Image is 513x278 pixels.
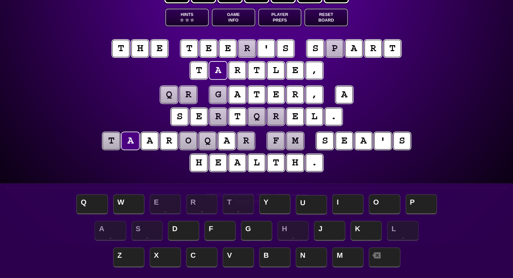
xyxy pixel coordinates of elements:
[209,154,227,171] puzzle-tile: e
[238,40,256,57] puzzle-tile: r
[150,247,181,267] span: X
[200,40,217,57] puzzle-tile: e
[112,40,129,57] puzzle-tile: t
[113,247,144,267] span: Z
[314,221,345,241] span: J
[332,247,363,267] span: M
[190,108,207,125] puzzle-tile: e
[218,132,235,149] puzzle-tile: a
[113,194,144,214] span: W
[190,154,207,171] puzzle-tile: h
[219,40,236,57] puzzle-tile: e
[325,108,342,125] puzzle-tile: .
[229,108,246,125] puzzle-tile: t
[286,62,304,79] puzzle-tile: e
[168,221,199,241] span: D
[355,132,372,149] puzzle-tile: a
[150,194,181,214] span: E
[364,40,382,57] puzzle-tile: r
[286,108,304,125] puzzle-tile: e
[160,132,178,149] puzzle-tile: r
[306,62,323,79] puzzle-tile: ,
[306,108,323,125] puzzle-tile: l
[384,40,401,57] puzzle-tile: t
[223,247,254,267] span: V
[374,132,391,149] puzzle-tile: '
[209,108,227,125] puzzle-tile: r
[332,194,363,214] span: I
[241,221,272,241] span: G
[209,62,227,79] puzzle-tile: a
[229,86,246,103] puzzle-tile: a
[204,221,236,241] span: F
[186,247,217,267] span: C
[199,132,216,149] puzzle-tile: q
[229,154,246,171] puzzle-tile: a
[405,194,437,214] span: P
[345,40,362,57] puzzle-tile: a
[229,62,246,79] puzzle-tile: r
[141,132,158,149] puzzle-tile: a
[258,9,302,26] button: PlayerPrefs
[296,247,327,267] span: N
[307,40,324,57] puzzle-tile: s
[131,40,149,57] puzzle-tile: h
[267,86,284,103] puzzle-tile: e
[95,221,126,241] span: A
[131,221,163,241] span: S
[103,132,120,149] puzzle-tile: t
[277,221,309,241] span: H
[296,195,327,215] span: U
[248,154,265,171] puzzle-tile: l
[165,9,209,26] button: Hints☆ ☆ ☆
[186,194,217,214] span: R
[387,221,418,241] span: L
[180,86,197,103] puzzle-tile: r
[259,194,290,214] span: Y
[180,132,197,149] puzzle-tile: o
[393,132,410,149] puzzle-tile: s
[277,40,294,57] puzzle-tile: s
[209,86,227,103] puzzle-tile: g
[185,17,189,23] span: ☆
[257,40,275,57] puzzle-tile: '
[306,154,323,171] puzzle-tile: .
[316,132,333,149] puzzle-tile: s
[248,108,265,125] puzzle-tile: q
[190,62,207,79] puzzle-tile: t
[267,62,284,79] puzzle-tile: l
[304,9,348,26] button: ResetBoard
[259,247,290,267] span: B
[180,17,184,23] span: ☆
[237,132,255,149] puzzle-tile: r
[190,17,194,23] span: ☆
[286,154,304,171] puzzle-tile: h
[160,86,178,103] puzzle-tile: q
[335,86,353,103] puzzle-tile: a
[76,194,108,214] span: Q
[335,132,353,149] puzzle-tile: e
[171,108,188,125] puzzle-tile: s
[306,86,323,103] puzzle-tile: ,
[122,132,139,149] puzzle-tile: a
[151,40,168,57] puzzle-tile: e
[286,86,304,103] puzzle-tile: r
[369,194,400,214] span: O
[286,132,304,149] puzzle-tile: m
[248,62,265,79] puzzle-tile: t
[267,108,284,125] puzzle-tile: r
[267,132,284,149] puzzle-tile: f
[181,40,198,57] puzzle-tile: t
[248,86,265,103] puzzle-tile: t
[267,154,284,171] puzzle-tile: t
[223,194,254,214] span: T
[326,40,343,57] puzzle-tile: p
[212,9,255,26] button: GameInfo
[350,221,382,241] span: K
